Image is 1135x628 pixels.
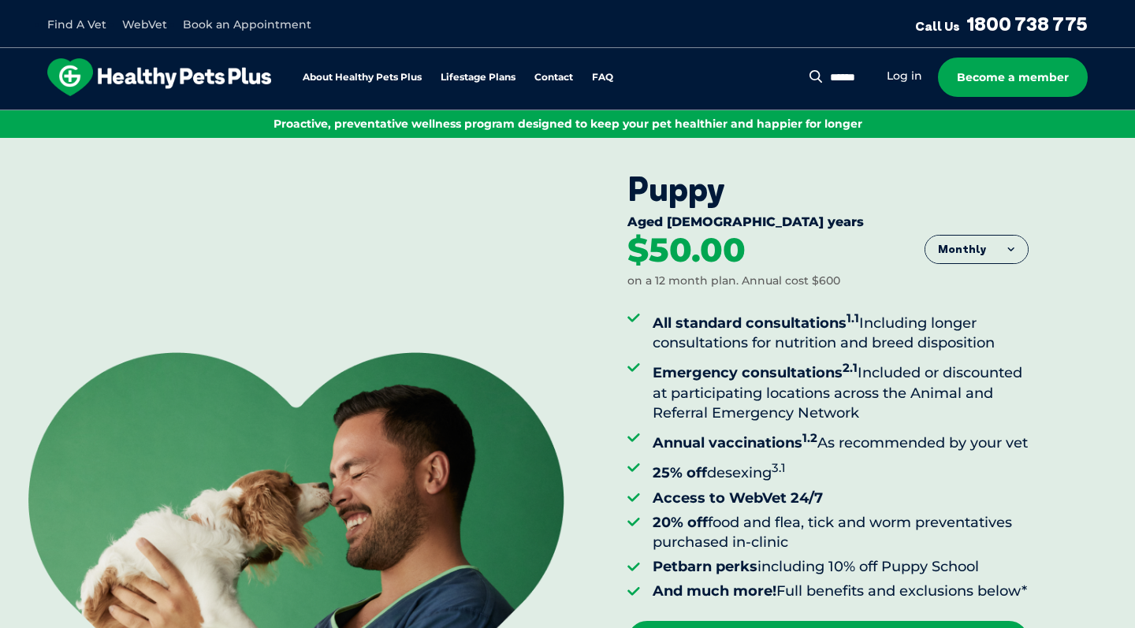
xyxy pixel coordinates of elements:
li: including 10% off Puppy School [653,557,1029,577]
li: Included or discounted at participating locations across the Animal and Referral Emergency Network [653,358,1029,423]
button: Search [806,69,826,84]
a: Book an Appointment [183,17,311,32]
strong: And much more! [653,582,776,600]
strong: 25% off [653,464,707,481]
a: Become a member [938,58,1088,97]
sup: 1.2 [802,430,817,445]
div: $50.00 [627,233,746,268]
strong: Emergency consultations [653,364,858,381]
sup: 2.1 [843,360,858,375]
a: WebVet [122,17,167,32]
div: Puppy [627,169,1029,209]
div: on a 12 month plan. Annual cost $600 [627,273,840,289]
img: hpp-logo [47,58,271,96]
a: Contact [534,72,573,83]
span: Call Us [915,18,960,34]
strong: All standard consultations [653,314,859,332]
a: Call Us1800 738 775 [915,12,1088,35]
div: Aged [DEMOGRAPHIC_DATA] years [627,214,1029,233]
span: Proactive, preventative wellness program designed to keep your pet healthier and happier for longer [274,117,862,131]
li: desexing [653,458,1029,483]
a: FAQ [592,72,613,83]
a: Log in [887,69,922,84]
button: Monthly [925,236,1028,264]
strong: Petbarn perks [653,558,757,575]
strong: 20% off [653,514,708,531]
li: Full benefits and exclusions below* [653,582,1029,601]
sup: 1.1 [847,310,859,325]
a: Lifestage Plans [441,72,515,83]
strong: Annual vaccinations [653,434,817,451]
strong: Access to WebVet 24/7 [653,489,823,507]
li: As recommended by your vet [653,428,1029,453]
a: About Healthy Pets Plus [303,72,422,83]
sup: 3.1 [772,460,786,475]
li: Including longer consultations for nutrition and breed disposition [653,308,1029,353]
a: Find A Vet [47,17,106,32]
li: food and flea, tick and worm preventatives purchased in-clinic [653,513,1029,552]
